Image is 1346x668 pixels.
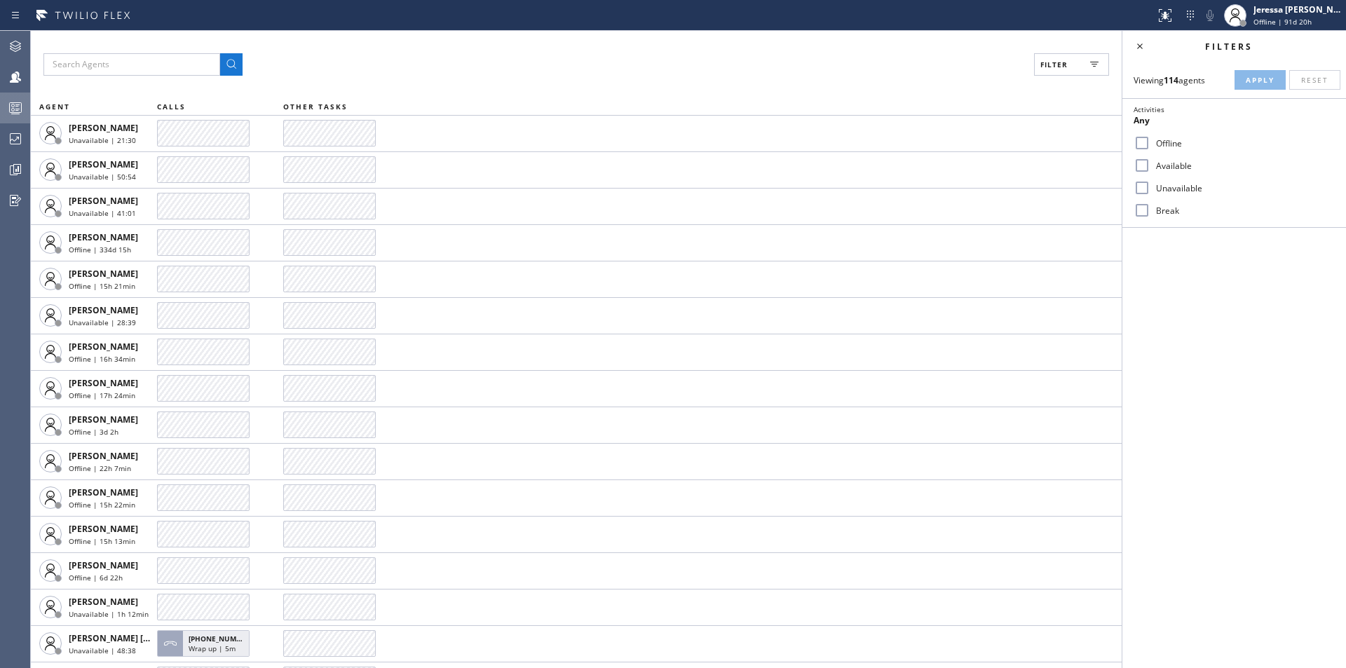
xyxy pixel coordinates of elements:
span: [PERSON_NAME] [69,341,138,353]
input: Search Agents [43,53,220,76]
button: Apply [1235,70,1286,90]
span: Offline | 22h 7min [69,463,131,473]
span: [PERSON_NAME] [69,559,138,571]
span: Unavailable | 41:01 [69,208,136,218]
button: [PHONE_NUMBER]Wrap up | 5m [157,626,254,661]
span: Unavailable | 50:54 [69,172,136,182]
button: Reset [1289,70,1340,90]
span: [PERSON_NAME] [69,486,138,498]
span: AGENT [39,102,70,111]
button: Mute [1200,6,1220,25]
span: Offline | 6d 22h [69,573,123,582]
span: Offline | 16h 34min [69,354,135,364]
span: Offline | 334d 15h [69,245,131,254]
span: CALLS [157,102,186,111]
span: Filters [1205,41,1253,53]
span: [PERSON_NAME] [69,268,138,280]
div: Activities [1134,104,1335,114]
span: Apply [1246,75,1274,85]
span: Wrap up | 5m [189,643,236,653]
strong: 114 [1164,74,1178,86]
span: Offline | 15h 13min [69,536,135,546]
button: Filter [1034,53,1109,76]
span: [PERSON_NAME] [69,450,138,462]
div: Jeressa [PERSON_NAME] [1253,4,1342,15]
span: [PERSON_NAME] [69,523,138,535]
span: Offline | 3d 2h [69,427,118,437]
label: Break [1150,205,1335,217]
span: [PHONE_NUMBER] [189,634,252,643]
span: [PERSON_NAME] [69,122,138,134]
label: Available [1150,160,1335,172]
span: Offline | 91d 20h [1253,17,1312,27]
span: [PERSON_NAME] [69,158,138,170]
span: Offline | 15h 22min [69,500,135,510]
span: Unavailable | 1h 12min [69,609,149,619]
span: [PERSON_NAME] [69,231,138,243]
span: Unavailable | 21:30 [69,135,136,145]
span: Any [1134,114,1150,126]
span: Offline | 15h 21min [69,281,135,291]
span: [PERSON_NAME] [69,304,138,316]
label: Offline [1150,137,1335,149]
span: [PERSON_NAME] [PERSON_NAME] [69,632,210,644]
span: Filter [1040,60,1068,69]
span: Unavailable | 48:38 [69,646,136,655]
span: Offline | 17h 24min [69,390,135,400]
label: Unavailable [1150,182,1335,194]
span: OTHER TASKS [283,102,348,111]
span: Unavailable | 28:39 [69,318,136,327]
span: Viewing agents [1134,74,1205,86]
span: [PERSON_NAME] [69,414,138,425]
span: [PERSON_NAME] [69,377,138,389]
span: [PERSON_NAME] [69,195,138,207]
span: [PERSON_NAME] [69,596,138,608]
span: Reset [1301,75,1328,85]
